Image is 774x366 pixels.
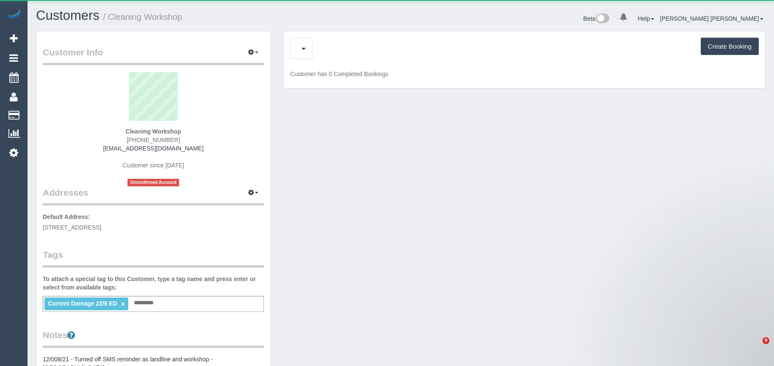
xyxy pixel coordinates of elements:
[5,8,22,20] img: Automaid Logo
[638,15,654,22] a: Help
[126,128,181,135] strong: Cleaning Workshop
[103,12,182,22] small: / Cleaning Workshop
[43,213,90,221] label: Default Address:
[43,46,264,65] legend: Customer Info
[103,145,204,152] a: [EMAIL_ADDRESS][DOMAIN_NAME]
[43,275,264,292] label: To attach a special tag to this Customer, type a tag name and press enter or select from availabl...
[127,179,179,186] span: Unconfirmed Account
[43,224,101,231] span: [STREET_ADDRESS]
[583,15,610,22] a: Beta
[43,329,264,348] legend: Notes
[763,337,769,344] span: 9
[36,8,100,23] a: Customers
[48,300,117,307] span: Current Damage 22/8 ED
[127,137,180,143] span: [PHONE_NUMBER]
[43,249,264,268] legend: Tags
[123,162,184,169] span: Customer since [DATE]
[595,14,609,25] img: New interface
[660,15,763,22] a: [PERSON_NAME] [PERSON_NAME]
[290,70,759,78] p: Customer has 0 Completed Bookings
[121,300,125,308] a: ×
[745,337,766,358] iframe: Intercom live chat
[701,38,759,55] button: Create Booking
